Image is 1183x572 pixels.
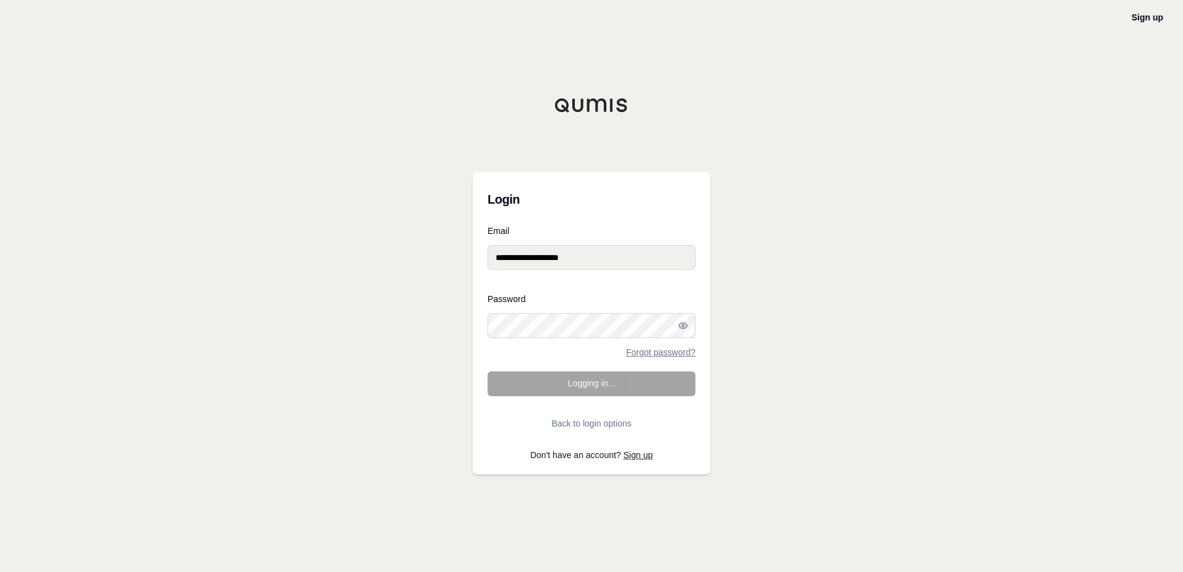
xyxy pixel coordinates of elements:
img: Qumis [554,98,629,113]
label: Password [488,295,695,303]
a: Forgot password? [626,348,695,357]
a: Sign up [1132,12,1163,22]
a: Sign up [624,450,653,460]
label: Email [488,227,695,235]
h3: Login [488,187,695,212]
p: Don't have an account? [488,451,695,459]
button: Back to login options [488,411,695,436]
